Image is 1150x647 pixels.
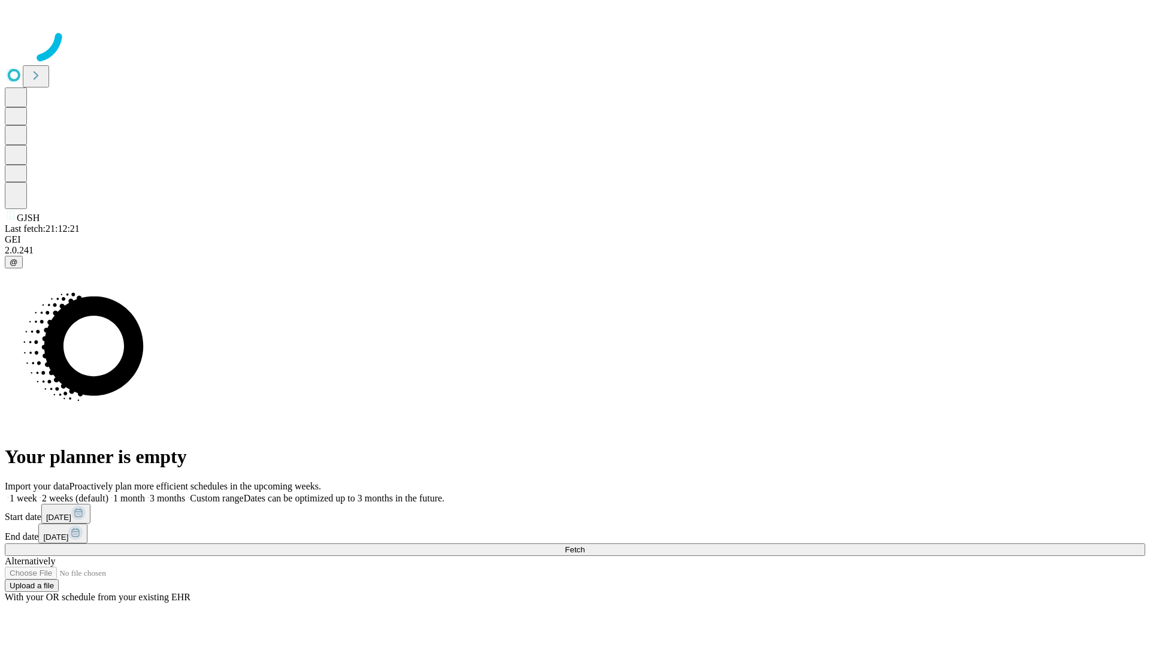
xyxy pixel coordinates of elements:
[150,493,185,503] span: 3 months
[565,545,585,554] span: Fetch
[244,493,444,503] span: Dates can be optimized up to 3 months in the future.
[113,493,145,503] span: 1 month
[5,234,1145,245] div: GEI
[5,245,1145,256] div: 2.0.241
[41,504,90,524] button: [DATE]
[69,481,321,491] span: Proactively plan more efficient schedules in the upcoming weeks.
[5,524,1145,543] div: End date
[42,493,108,503] span: 2 weeks (default)
[5,256,23,268] button: @
[5,592,190,602] span: With your OR schedule from your existing EHR
[5,579,59,592] button: Upload a file
[5,223,80,234] span: Last fetch: 21:12:21
[5,556,55,566] span: Alternatively
[190,493,243,503] span: Custom range
[5,446,1145,468] h1: Your planner is empty
[5,481,69,491] span: Import your data
[17,213,40,223] span: GJSH
[5,543,1145,556] button: Fetch
[43,533,68,542] span: [DATE]
[46,513,71,522] span: [DATE]
[10,258,18,267] span: @
[10,493,37,503] span: 1 week
[38,524,87,543] button: [DATE]
[5,504,1145,524] div: Start date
